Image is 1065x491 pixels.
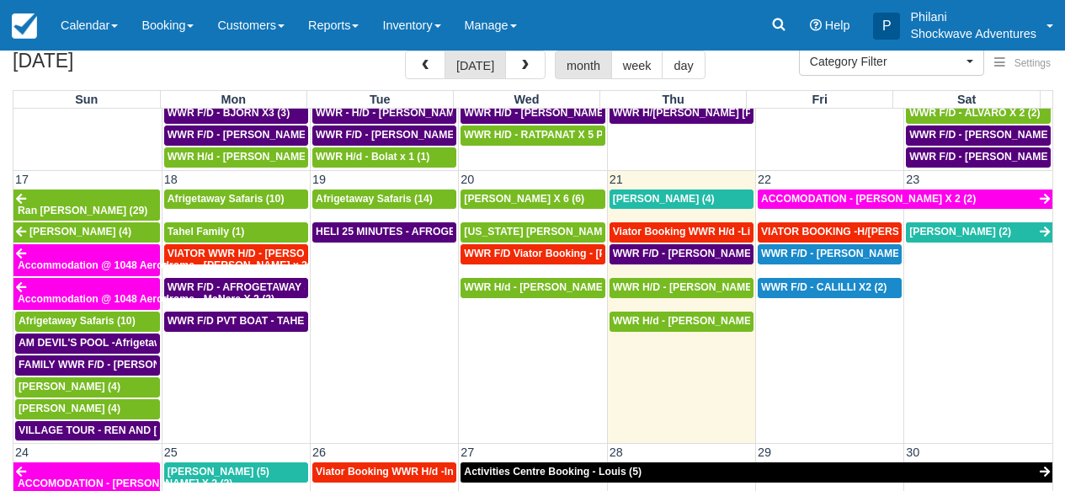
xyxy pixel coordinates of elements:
[311,173,327,186] span: 19
[168,226,245,237] span: Tahel Family (1)
[464,193,584,205] span: [PERSON_NAME] X 6 (6)
[873,13,900,40] div: P
[761,281,887,293] span: WWR F/D - CALILLI X2 (2)
[15,355,160,376] a: FAMILY WWR F/D - [PERSON_NAME] X4 (4)
[461,125,604,146] a: WWR H/D - RATPANAT X 5 PLUS 1 (5)
[13,222,160,243] a: [PERSON_NAME] (4)
[464,226,628,237] span: [US_STATE] [PERSON_NAME] (1)
[168,193,285,205] span: Afrigetaway Safaris (10)
[799,47,984,76] button: Category Filter
[164,147,308,168] a: WWR H/d - [PERSON_NAME] X 2 (2)
[316,151,429,163] span: WWR H/d - Bolat x 1 (1)
[168,129,343,141] span: WWR F/D - [PERSON_NAME] X 2 (2)
[610,222,753,243] a: Viator Booking WWR H/d -Li, Jiahao X 2 (2)
[610,278,753,298] a: WWR H/D - [PERSON_NAME] X 1 (1)
[910,25,1036,42] p: Shockwave Adventures
[613,107,862,119] span: WWR H/[PERSON_NAME] [PERSON_NAME] X 4 (4)
[459,173,476,186] span: 20
[464,248,712,259] span: WWR F/D Viator Booking - [PERSON_NAME] X1 (1)
[445,51,506,79] button: [DATE]
[312,104,456,124] a: WWR - H/D - [PERSON_NAME] X5 (5)
[164,462,308,483] a: [PERSON_NAME] (5)
[164,222,308,243] a: Tahel Family (1)
[168,107,290,119] span: WWR F/D - BJORN X3 (3)
[761,226,988,237] span: VIATOR BOOKING -H/[PERSON_NAME] X 4 (4)
[19,337,242,349] span: AM DEVIL'S POOL -Afrigetaway Safaris X5 (5)
[316,107,496,119] span: WWR - H/D - [PERSON_NAME] X5 (5)
[316,129,488,141] span: WWR F/D - [PERSON_NAME] X3 (3)
[15,334,160,354] a: AM DEVIL'S POOL -Afrigetaway Safaris X5 (5)
[13,51,226,82] h2: [DATE]
[461,244,604,264] a: WWR F/D Viator Booking - [PERSON_NAME] X1 (1)
[613,226,823,237] span: Viator Booking WWR H/d -Li, Jiahao X 2 (2)
[18,205,147,216] span: Ran [PERSON_NAME] (29)
[13,189,160,221] a: Ran [PERSON_NAME] (29)
[810,53,962,70] span: Category Filter
[904,446,921,459] span: 30
[984,51,1061,76] button: Settings
[756,446,773,459] span: 29
[312,125,456,146] a: WWR F/D - [PERSON_NAME] X3 (3)
[312,222,456,243] a: HELI 25 MINUTES - AFROGETAWAY SAFARIS X5 (5)
[910,8,1036,25] p: Philani
[316,226,568,237] span: HELI 25 MINUTES - AFROGETAWAY SAFARIS X5 (5)
[464,107,631,119] span: WWR H/D - [PERSON_NAME] 2 (2)
[164,278,308,298] a: WWR F/D - AFROGETAWAY SAFARIS X5 (5)
[758,222,902,243] a: VIATOR BOOKING -H/[PERSON_NAME] X 4 (4)
[461,462,1052,483] a: Activities Centre Booking - Louis (5)
[810,19,822,31] i: Help
[164,244,308,264] a: VIATOR WWR H/D - [PERSON_NAME] 3 (3)
[608,173,625,186] span: 21
[825,19,850,32] span: Help
[610,244,753,264] a: WWR F/D - [PERSON_NAME] X4 (4)
[19,403,120,414] span: [PERSON_NAME] (4)
[18,293,274,305] span: Accommodation @ 1048 Aerodrome - MaNare X 2 (2)
[15,312,160,332] a: Afrigetaway Safaris (10)
[19,359,231,371] span: FAMILY WWR F/D - [PERSON_NAME] X4 (4)
[904,173,921,186] span: 23
[316,466,610,478] span: Viator Booking WWR H/d -Inchbald [PERSON_NAME] X 4 (4)
[906,147,1051,168] a: WWR F/D - [PERSON_NAME] X 4 (4)
[611,51,663,79] button: week
[906,104,1051,124] a: WWR F/D - ALVARO X 2 (2)
[13,446,30,459] span: 24
[18,478,232,489] span: ACCOMODATION - [PERSON_NAME] X 2 (2)
[662,51,705,79] button: day
[761,248,934,259] span: WWR F/D - [PERSON_NAME] X2 (2)
[610,312,753,332] a: WWR H/d - [PERSON_NAME] X6 (6)
[312,147,456,168] a: WWR H/d - Bolat x 1 (1)
[1014,57,1051,69] span: Settings
[662,93,684,106] span: Thu
[13,244,160,276] a: Accommodation @ 1048 Aerodrome - [PERSON_NAME] x 2 (2)
[957,93,976,106] span: Sat
[461,278,604,298] a: WWR H/d - [PERSON_NAME] x2 (2)
[311,446,327,459] span: 26
[464,129,647,141] span: WWR H/D - RATPANAT X 5 PLUS 1 (5)
[613,315,785,327] span: WWR H/d - [PERSON_NAME] X6 (6)
[312,462,456,483] a: Viator Booking WWR H/d -Inchbald [PERSON_NAME] X 4 (4)
[13,173,30,186] span: 17
[168,315,383,327] span: WWR F/D PVT BOAT - TAHEL FAMILY x 5 (1)
[610,104,753,124] a: WWR H/[PERSON_NAME] [PERSON_NAME] X 4 (4)
[613,193,715,205] span: [PERSON_NAME] (4)
[812,93,828,106] span: Fri
[464,466,642,478] span: Activities Centre Booking - Louis (5)
[164,104,308,124] a: WWR F/D - BJORN X3 (3)
[19,424,271,436] span: VILLAGE TOUR - REN AND [PERSON_NAME] X4 (4)
[75,93,98,106] span: Sun
[461,189,604,210] a: [PERSON_NAME] X 6 (6)
[312,189,456,210] a: Afrigetaway Safaris (14)
[15,399,160,419] a: [PERSON_NAME] (4)
[906,125,1051,146] a: WWR F/D - [PERSON_NAME] X 3 (4)
[758,189,1052,210] a: ACCOMODATION - [PERSON_NAME] X 2 (2)
[608,446,625,459] span: 28
[909,226,1011,237] span: [PERSON_NAME] (2)
[461,104,604,124] a: WWR H/D - [PERSON_NAME] 2 (2)
[168,466,269,478] span: [PERSON_NAME] (5)
[168,248,375,259] span: VIATOR WWR H/D - [PERSON_NAME] 3 (3)
[610,189,753,210] a: [PERSON_NAME] (4)
[906,222,1052,243] a: [PERSON_NAME] (2)
[909,107,1040,119] span: WWR F/D - ALVARO X 2 (2)
[18,259,322,271] span: Accommodation @ 1048 Aerodrome - [PERSON_NAME] x 2 (2)
[613,248,785,259] span: WWR F/D - [PERSON_NAME] X4 (4)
